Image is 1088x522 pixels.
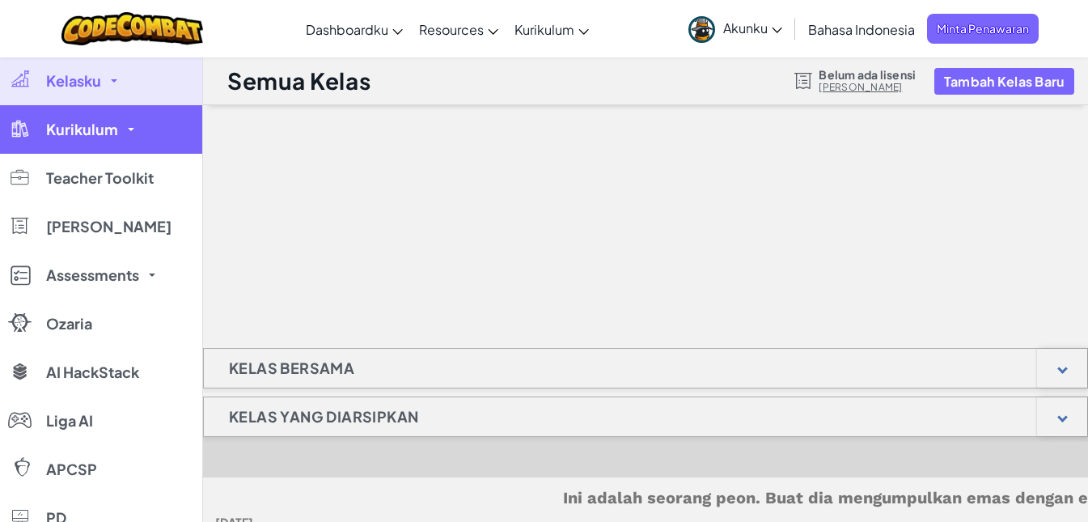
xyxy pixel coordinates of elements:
span: Kelasku [46,74,101,88]
span: Teacher Toolkit [46,171,154,185]
span: Kurikulum [46,122,118,137]
h1: Semua Kelas [227,66,370,96]
img: avatar [688,16,715,43]
a: [PERSON_NAME] [819,81,916,94]
span: Bahasa Indonesia [808,21,915,38]
a: Dashboardku [298,7,411,51]
a: Minta Penawaran [927,14,1039,44]
span: Akunku [723,19,782,36]
a: Resources [411,7,506,51]
span: Dashboardku [306,21,388,38]
a: Kurikulum [506,7,597,51]
a: Bahasa Indonesia [800,7,923,51]
span: Assessments [46,268,139,282]
a: Akunku [680,3,790,54]
span: AI HackStack [46,365,139,380]
span: Liga AI [46,414,93,428]
span: Kurikulum [514,21,574,38]
span: Belum ada lisensi [819,68,916,81]
button: Tambah Kelas Baru [934,68,1074,95]
span: Resources [419,21,484,38]
span: [PERSON_NAME] [46,219,171,234]
span: Ozaria [46,316,92,331]
h1: Kelas Bersama [204,348,379,388]
img: CodeCombat logo [61,12,203,45]
h1: Kelas yang Diarsipkan [204,397,443,437]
